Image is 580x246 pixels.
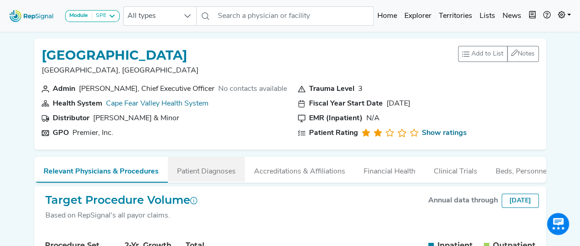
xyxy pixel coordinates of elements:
[502,194,539,208] div: [DATE]
[525,7,540,25] button: Intel Book
[92,12,106,20] div: SPE
[53,113,89,124] div: Distributor
[425,157,486,182] button: Clinical Trials
[401,7,435,25] a: Explorer
[458,46,539,62] div: toolbar
[65,10,120,22] button: ModuleSPE
[428,195,498,206] div: Annual data through
[309,98,383,109] div: Fiscal Year Start Date
[42,48,199,63] h1: [GEOGRAPHIC_DATA]
[69,13,88,18] strong: Module
[458,46,508,62] button: Add to List
[53,98,102,109] div: Health System
[499,7,525,25] a: News
[507,46,539,62] button: Notes
[168,157,245,182] button: Patient Diagnoses
[435,7,476,25] a: Territories
[245,157,354,182] button: Accreditations & Affiliations
[79,84,215,95] div: [PERSON_NAME], Chief Executive Officer
[309,84,354,95] div: Trauma Level
[72,128,113,139] div: Premier, Inc.
[106,98,209,109] div: Cape Fear Valley Health System
[93,113,179,124] div: Owens & Minor
[374,7,401,25] a: Home
[214,6,374,26] input: Search a physician or facility
[387,98,410,109] div: [DATE]
[45,194,198,207] h2: Target Procedure Volume
[358,84,363,95] div: 3
[518,50,535,57] span: Notes
[124,7,179,25] span: All types
[366,113,380,124] div: N/A
[34,157,168,183] button: Relevant Physicians & Procedures
[45,210,198,221] div: Based on RepSignal's all payor claims.
[53,128,69,139] div: GPO
[309,128,358,139] div: Patient Rating
[354,157,425,182] button: Financial Health
[53,84,75,95] div: Admin
[106,100,209,107] a: Cape Fear Valley Health System
[471,49,503,59] span: Add to List
[79,84,215,95] div: Michael Nagowski, Chief Executive Officer
[422,128,467,139] a: Show ratings
[218,84,287,95] div: No contacts available
[309,113,363,124] div: EMR (Inpatient)
[476,7,499,25] a: Lists
[42,65,199,76] p: [GEOGRAPHIC_DATA], [GEOGRAPHIC_DATA]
